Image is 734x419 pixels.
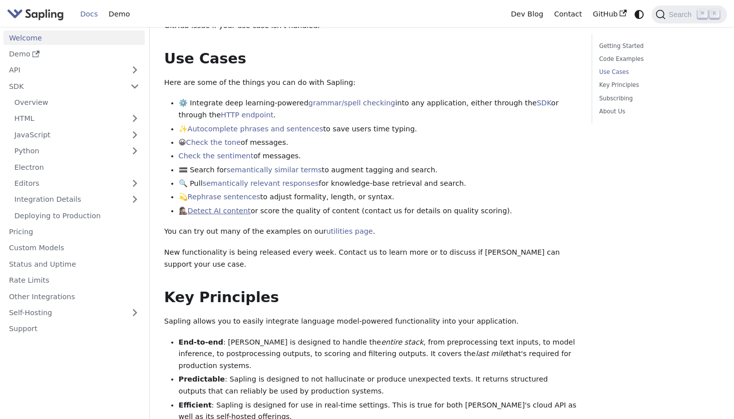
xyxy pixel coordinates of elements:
a: API [3,63,125,77]
a: HTTP endpoint [221,111,273,119]
a: Other Integrations [3,289,145,304]
a: JavaScript [9,127,145,142]
a: utilities page [326,227,372,235]
em: last mile [476,350,506,358]
h2: Key Principles [164,289,577,307]
a: Pricing [3,225,145,239]
a: semantically relevant responses [203,179,319,187]
button: Switch between dark and light mode (currently system mode) [632,7,647,21]
a: Demo [3,47,145,61]
a: Deploying to Production [9,208,145,223]
img: Sapling.ai [7,7,64,21]
a: About Us [599,107,716,116]
li: 🟰 Search for to augment tagging and search. [179,164,577,176]
a: Dev Blog [505,6,548,22]
a: HTML [9,111,145,126]
p: New functionality is being released every week. Contact us to learn more or to discuss if [PERSON... [164,247,577,271]
a: Rephrase sentences [188,193,260,201]
a: Support [3,322,145,336]
strong: Efficient [179,401,212,409]
li: 😀 of messages. [179,137,577,149]
li: 💫 to adjust formality, length, or syntax. [179,191,577,203]
a: Overview [9,95,145,110]
a: SDK [3,79,125,93]
strong: End-to-end [179,338,223,346]
a: Welcome [3,30,145,45]
a: Getting Started [599,41,716,51]
p: You can try out many of the examples on our . [164,226,577,238]
a: semantically similar terms [227,166,322,174]
a: Rate Limits [3,273,145,288]
a: Self-Hosting [3,306,145,320]
a: Custom Models [3,241,145,255]
a: Electron [9,160,145,174]
kbd: K [710,9,720,18]
a: Status and Uptime [3,257,145,271]
p: Here are some of the things you can do with Sapling: [164,77,577,89]
a: Detect AI content [188,207,251,215]
a: Autocomplete phrases and sentences [188,125,324,133]
a: Key Principles [599,80,716,90]
li: ✨ to save users time typing. [179,123,577,135]
kbd: ⌘ [698,9,708,18]
li: : [PERSON_NAME] is designed to handle the , from preprocessing text inputs, to model inference, t... [179,337,577,372]
a: Sapling.ai [7,7,67,21]
button: Expand sidebar category 'API' [125,63,145,77]
a: Docs [75,6,103,22]
strong: Predictable [179,375,225,383]
a: Python [9,144,145,158]
a: Editors [9,176,125,191]
a: grammar/spell checking [309,99,395,107]
a: SDK [537,99,551,107]
a: Demo [103,6,135,22]
em: entire stack [381,338,423,346]
a: Subscribing [599,94,716,103]
li: 🔍 Pull for knowledge-base retrieval and search. [179,178,577,190]
a: Use Cases [599,67,716,77]
span: Search [666,10,698,18]
button: Expand sidebar category 'Editors' [125,176,145,191]
button: Search (Command+K) [652,5,727,23]
a: Check the tone [186,138,241,146]
li: ⚙️ Integrate deep learning-powered into any application, either through the or through the . [179,97,577,121]
a: Code Examples [599,54,716,64]
a: Check the sentiment [179,152,254,160]
li: 🕵🏽‍♀️ or score the quality of content (contact us for details on quality scoring). [179,205,577,217]
button: Collapse sidebar category 'SDK' [125,79,145,93]
a: Integration Details [9,192,145,207]
a: GitHub [587,6,632,22]
p: Sapling allows you to easily integrate language model-powered functionality into your application. [164,316,577,328]
h2: Use Cases [164,50,577,68]
li: : Sapling is designed to not hallucinate or produce unexpected texts. It returns structured outpu... [179,374,577,398]
li: of messages. [179,150,577,162]
a: Contact [549,6,588,22]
